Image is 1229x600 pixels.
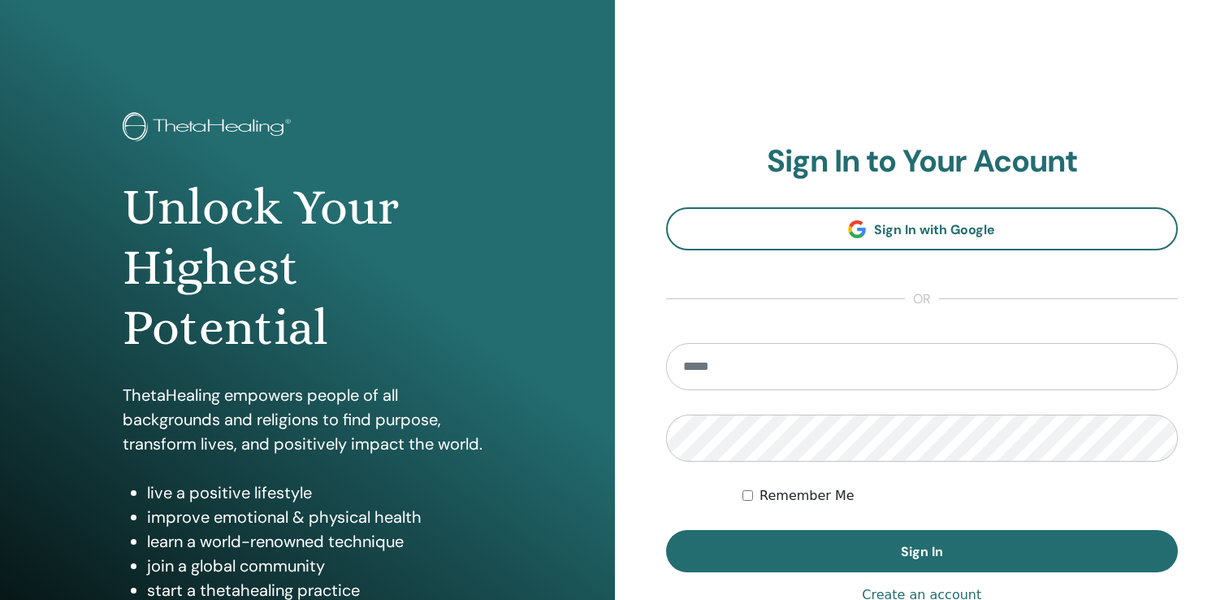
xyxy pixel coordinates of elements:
[905,289,939,309] span: or
[666,207,1179,250] a: Sign In with Google
[123,383,491,456] p: ThetaHealing empowers people of all backgrounds and religions to find purpose, transform lives, a...
[147,505,491,529] li: improve emotional & physical health
[901,543,943,560] span: Sign In
[666,143,1179,180] h2: Sign In to Your Acount
[742,486,1178,506] div: Keep me authenticated indefinitely or until I manually logout
[666,530,1179,572] button: Sign In
[759,486,855,506] label: Remember Me
[147,529,491,554] li: learn a world-renowned technique
[147,554,491,578] li: join a global community
[123,177,491,359] h1: Unlock Your Highest Potential
[147,480,491,505] li: live a positive lifestyle
[874,221,995,238] span: Sign In with Google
